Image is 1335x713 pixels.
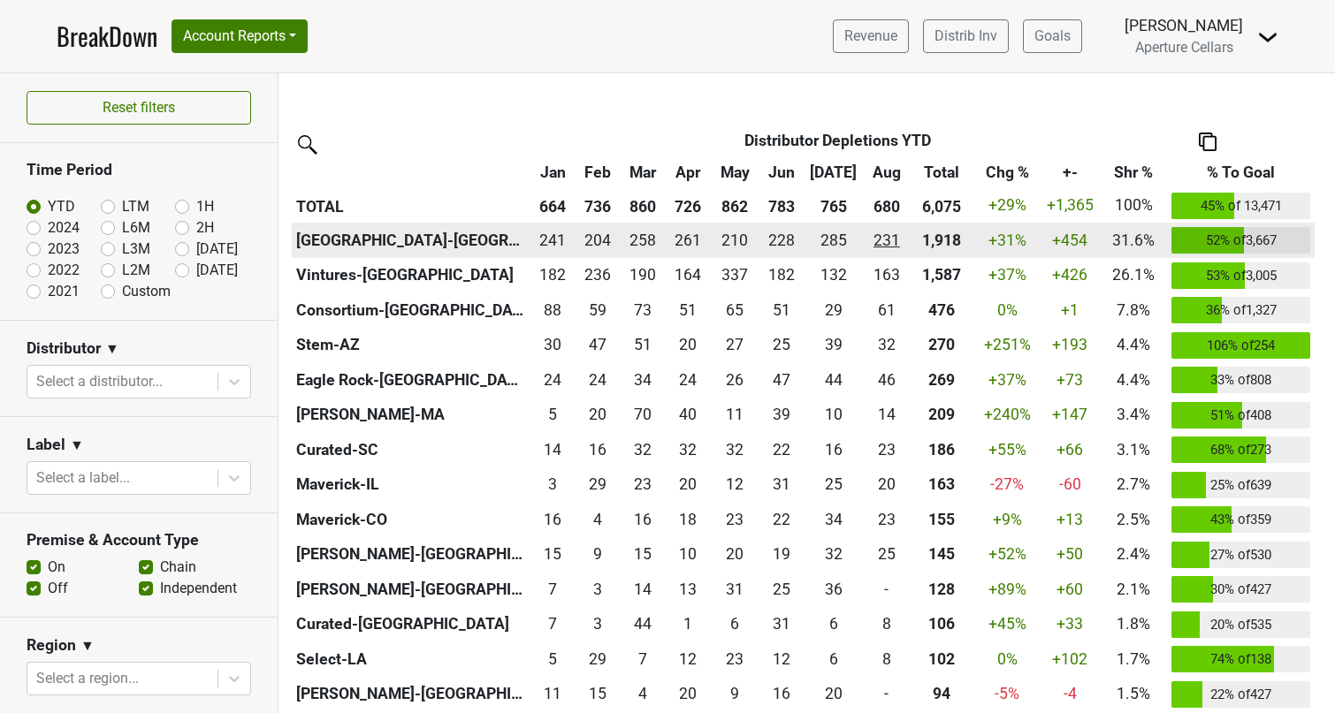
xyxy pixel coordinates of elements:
[867,229,905,252] div: 231
[864,223,910,258] td: 231
[867,368,905,391] div: 46
[624,263,662,286] div: 190
[576,223,620,258] td: 204.499
[867,299,905,322] div: 61
[620,292,666,328] td: 72.583
[714,229,755,252] div: 210
[27,91,251,125] button: Reset filters
[759,572,804,607] td: 24.5
[27,636,76,655] h3: Region
[666,292,710,328] td: 50.834
[670,299,706,322] div: 51
[759,398,804,433] td: 39.24
[714,299,755,322] div: 65
[666,432,710,467] td: 32.498
[833,19,909,53] a: Revenue
[864,502,910,537] td: 23.334
[914,508,970,531] div: 155
[624,403,662,426] div: 70
[535,263,571,286] div: 182
[666,502,710,537] td: 18
[624,542,662,565] div: 15
[808,333,859,356] div: 39
[1044,473,1095,496] div: -60
[914,333,970,356] div: 270
[974,432,1041,467] td: +55 %
[172,19,308,53] button: Account Reports
[666,362,710,398] td: 24.22
[579,438,615,461] div: 16
[710,362,759,398] td: 26.1
[122,260,150,281] label: L2M
[710,223,759,258] td: 210
[666,188,710,224] th: 726
[70,435,84,456] span: ▼
[910,467,974,503] th: 162.579
[910,258,974,293] th: 1586.900
[764,438,800,461] div: 22
[666,537,710,573] td: 10.083
[292,156,530,188] th: &nbsp;: activate to sort column ascending
[764,403,800,426] div: 39
[292,572,530,607] th: [PERSON_NAME]-[GEOGRAPHIC_DATA]
[710,328,759,363] td: 27.333
[1044,542,1095,565] div: +50
[867,263,905,286] div: 163
[914,299,970,322] div: 476
[670,263,706,286] div: 164
[804,156,864,188] th: Jul: activate to sort column ascending
[864,362,910,398] td: 46.23
[804,258,864,293] td: 132.437
[196,260,238,281] label: [DATE]
[864,258,910,293] td: 163.425
[914,542,970,565] div: 145
[808,368,859,391] div: 44
[1100,156,1167,188] th: Shr %: activate to sort column ascending
[666,258,710,293] td: 164.009
[974,258,1041,293] td: +37 %
[292,362,530,398] th: Eagle Rock-[GEOGRAPHIC_DATA]
[535,229,571,252] div: 241
[530,432,575,467] td: 14
[620,432,666,467] td: 31.581
[576,572,620,607] td: 3
[620,398,666,433] td: 70
[1135,39,1233,56] span: Aperture Cellars
[624,508,662,531] div: 16
[576,156,620,188] th: Feb: activate to sort column ascending
[1100,362,1167,398] td: 4.4%
[1044,299,1095,322] div: +1
[759,328,804,363] td: 24.584
[624,299,662,322] div: 73
[530,362,575,398] td: 24.26
[1047,196,1094,214] span: +1,365
[48,578,68,599] label: Off
[867,333,905,356] div: 32
[530,537,575,573] td: 15
[914,263,970,286] div: 1,587
[974,537,1041,573] td: +52 %
[808,229,859,252] div: 285
[530,292,575,328] td: 88
[974,398,1041,433] td: +240 %
[666,328,710,363] td: 19.5
[808,299,859,322] div: 29
[714,542,755,565] div: 20
[1044,333,1095,356] div: +193
[160,578,237,599] label: Independent
[1167,156,1315,188] th: % To Goal: activate to sort column ascending
[759,292,804,328] td: 50.999
[974,292,1041,328] td: 0 %
[576,502,620,537] td: 4
[710,292,759,328] td: 65.251
[759,258,804,293] td: 181.669
[576,537,620,573] td: 8.917
[620,362,666,398] td: 34.123
[292,223,530,258] th: [GEOGRAPHIC_DATA]-[GEOGRAPHIC_DATA]
[1125,14,1243,37] div: [PERSON_NAME]
[804,223,864,258] td: 285
[910,398,974,433] th: 208.770
[864,467,910,503] td: 19.5
[867,473,905,496] div: 20
[620,156,666,188] th: Mar: activate to sort column ascending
